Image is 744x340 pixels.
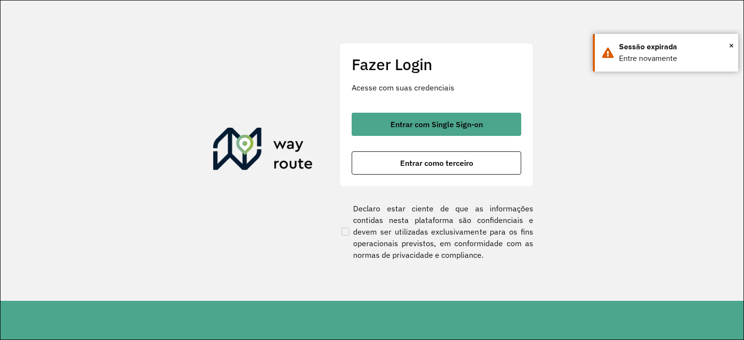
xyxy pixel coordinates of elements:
img: Roteirizador AmbevTech [213,128,313,174]
span: Entrar com Single Sign-on [390,120,483,128]
button: Close [729,38,734,53]
button: button [352,113,521,136]
button: button [352,151,521,175]
p: Acesse com suas credenciais [352,82,521,93]
span: Entrar como terceiro [400,159,473,167]
span: × [729,38,734,53]
div: Sessão expirada [619,41,731,53]
div: Entre novamente [619,53,731,64]
label: Declaro estar ciente de que as informações contidas nesta plataforma são confidenciais e devem se... [340,203,533,261]
h2: Fazer Login [352,55,521,74]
